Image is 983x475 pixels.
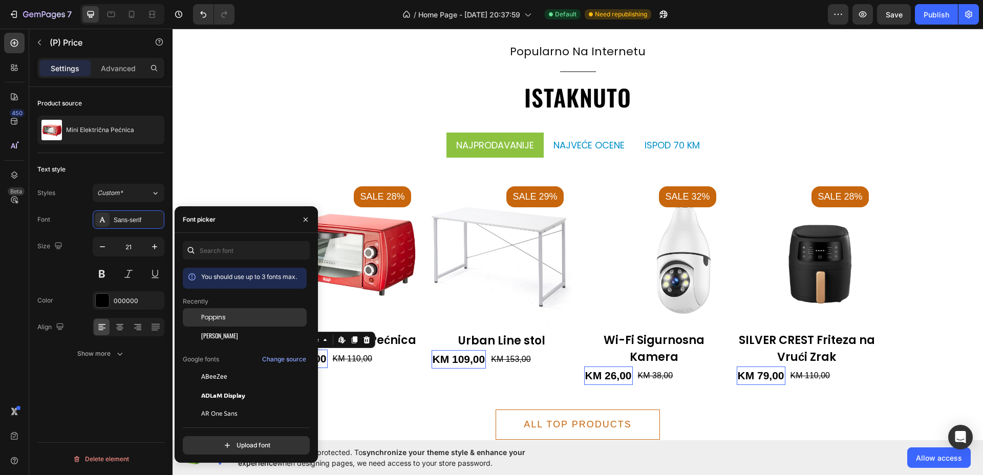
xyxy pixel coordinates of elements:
span: Need republishing [595,10,647,19]
div: Text style [37,165,66,174]
p: Recently [183,297,208,306]
div: Size [37,240,65,253]
span: Default [555,10,576,19]
pre: Sale 32% [486,158,543,178]
a: Mini Električna Pećnica [106,154,247,294]
pre: Sale 28% [639,158,696,178]
div: KM 38,00 [464,340,501,354]
div: KM 153,00 [317,323,359,338]
div: Sans-serif [114,215,162,225]
p: Najprodavanije [284,110,361,123]
div: 000000 [114,296,162,306]
span: Allow access [916,452,962,463]
div: Product source [37,99,82,108]
span: ABeeZee [201,372,227,381]
button: 7 [4,4,76,25]
button: Custom* [93,184,164,202]
a: Wi-Fi Sigurnosna Kamera [412,154,552,294]
div: KM 110,00 [617,340,658,354]
span: [PERSON_NAME] [201,331,238,340]
div: (P) Price [119,307,148,316]
iframe: Design area [173,29,983,440]
div: Open Intercom Messenger [948,425,973,449]
div: Rich Text Editor. Editing area: main [379,108,454,125]
h2: Wi-Fi Sigurnosna Kamera [412,302,552,338]
div: KM 79,00 [564,338,613,356]
h2: Mini Električna Pećnica [106,302,247,321]
p: 7 [67,8,72,20]
h2: SILVER CREST Friteza na Vrući Zrak [564,302,704,338]
button: Upload font [183,436,310,455]
p: Advanced [101,63,136,74]
span: ADLaM Display [201,391,245,400]
div: KM 79,00 [106,321,155,339]
p: najveće ocene [381,110,453,123]
a: Urban Line stol [259,154,399,294]
p: ispod 70 KM [472,110,527,123]
div: Show more [77,349,125,359]
div: Font [37,215,50,224]
button: Delete element [37,451,164,467]
div: KM 109,00 [259,321,314,340]
span: Home Page - [DATE] 20:37:59 [418,9,520,20]
div: Font picker [183,215,216,224]
img: product feature img [41,120,62,140]
div: KM 26,00 [412,338,460,356]
div: Upload font [222,440,270,450]
input: Search font [183,241,310,260]
div: Rich Text Editor. Editing area: main [471,108,529,125]
button: Save [877,4,911,25]
span: / [414,9,416,20]
div: Undo/Redo [193,4,234,25]
span: Poppins [201,313,226,322]
pre: Sale 28% [181,158,238,178]
div: KM 110,00 [159,323,201,337]
p: (P) Price [50,36,137,49]
div: Delete element [73,453,129,465]
button: Change source [262,353,307,365]
a: SILVER CREST Friteza na Vrući Zrak [564,154,704,294]
div: Styles [37,188,55,198]
div: ALL TOP PRODUCTS [351,389,459,403]
button: ALL TOP PRODUCTS [323,381,487,411]
div: Publish [924,9,949,20]
span: synchronize your theme style & enhance your experience [238,448,525,467]
span: Save [886,10,903,19]
p: Settings [51,63,79,74]
div: 450 [10,109,25,117]
span: AR One Sans [201,409,238,418]
p: Google fonts [183,355,219,364]
pre: Sale 29% [334,158,391,178]
button: Publish [915,4,958,25]
button: Allow access [907,447,971,468]
div: Color [37,296,53,305]
h2: Urban Line stol [259,303,399,321]
p: Mini Električna Pećnica [66,126,134,134]
div: Align [37,320,66,334]
span: Custom* [97,188,123,198]
div: Rich Text Editor. Editing area: main [282,108,363,125]
div: Beta [8,187,25,196]
button: Show more [37,344,164,363]
span: Your page is password protected. To when designing pages, we need access to your store password. [238,447,565,468]
div: Change source [262,355,306,364]
span: You should use up to 3 fonts max. [201,273,297,280]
